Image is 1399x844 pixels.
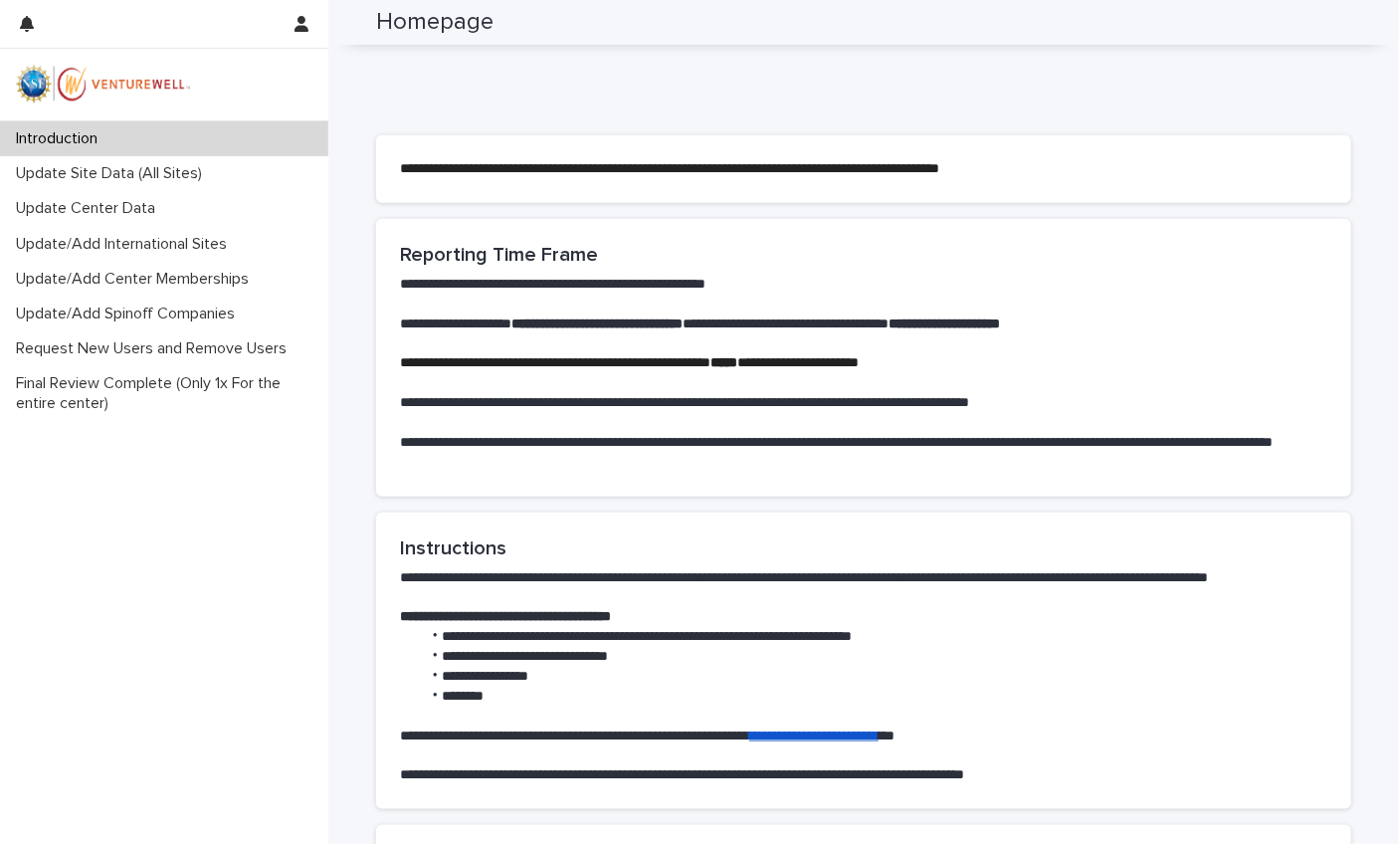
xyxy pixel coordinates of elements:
[8,164,218,183] p: Update Site Data (All Sites)
[8,305,251,323] p: Update/Add Spinoff Companies
[400,536,1327,560] h2: Instructions
[8,199,171,218] p: Update Center Data
[16,65,191,105] img: mWhVGmOKROS2pZaMU8FQ
[8,270,265,289] p: Update/Add Center Memberships
[8,339,302,358] p: Request New Users and Remove Users
[400,243,1327,267] h2: Reporting Time Frame
[8,235,243,254] p: Update/Add International Sites
[8,374,328,412] p: Final Review Complete (Only 1x For the entire center)
[8,129,113,148] p: Introduction
[376,8,494,37] h2: Homepage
